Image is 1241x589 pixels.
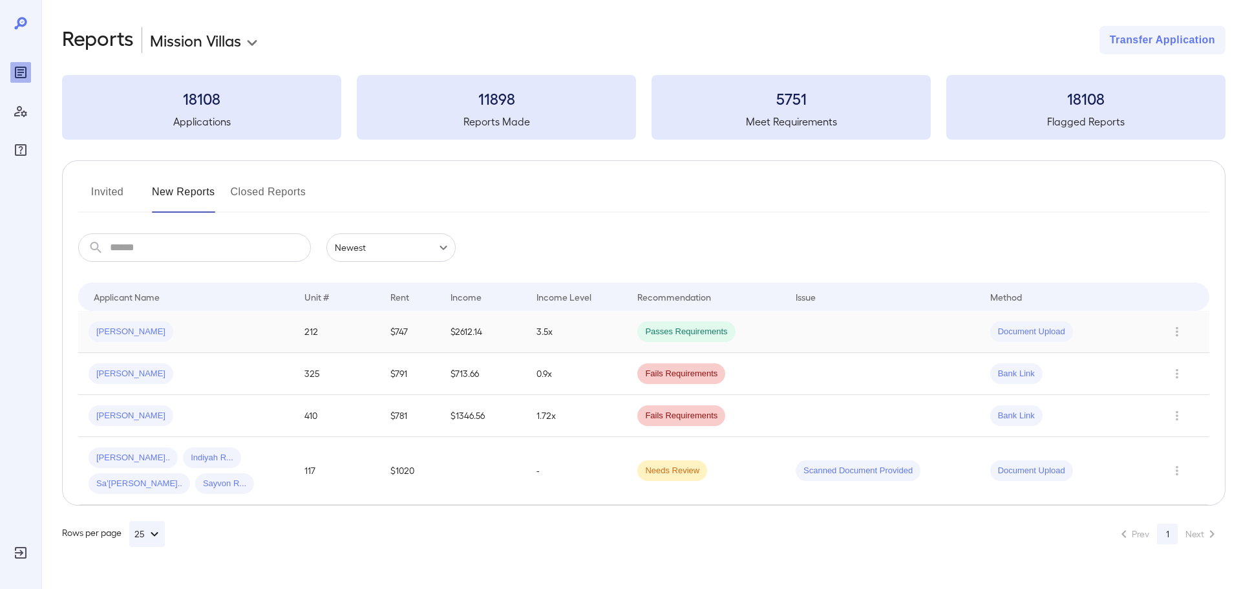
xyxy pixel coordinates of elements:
span: Sa’[PERSON_NAME].. [89,478,190,490]
span: Bank Link [990,368,1043,380]
span: [PERSON_NAME] [89,368,173,380]
span: Indiyah R... [183,452,241,464]
div: Manage Users [10,101,31,122]
div: Issue [796,289,816,305]
span: Document Upload [990,465,1073,477]
div: Reports [10,62,31,83]
button: Row Actions [1167,405,1187,426]
div: Method [990,289,1022,305]
td: 212 [294,311,381,353]
div: Log Out [10,542,31,563]
button: 25 [129,521,165,547]
p: Mission Villas [150,30,241,50]
h3: 18108 [946,88,1225,109]
div: Newest [326,233,456,262]
td: $747 [380,311,440,353]
span: Passes Requirements [637,326,735,338]
button: Row Actions [1167,460,1187,481]
span: Sayvon R... [195,478,254,490]
button: New Reports [152,182,215,213]
td: 3.5x [526,311,627,353]
h5: Flagged Reports [946,114,1225,129]
span: Fails Requirements [637,410,725,422]
div: Unit # [304,289,329,305]
button: Row Actions [1167,321,1187,342]
span: Needs Review [637,465,707,477]
button: Row Actions [1167,363,1187,384]
div: Rent [390,289,411,305]
button: page 1 [1157,524,1178,544]
td: 1.72x [526,395,627,437]
td: 410 [294,395,381,437]
td: $2612.14 [440,311,527,353]
div: Recommendation [637,289,711,305]
td: $791 [380,353,440,395]
span: [PERSON_NAME].. [89,452,178,464]
h3: 11898 [357,88,636,109]
td: - [526,437,627,505]
h5: Applications [62,114,341,129]
button: Invited [78,182,136,213]
button: Closed Reports [231,182,306,213]
div: Income Level [536,289,591,305]
td: $1020 [380,437,440,505]
span: Bank Link [990,410,1043,422]
td: 117 [294,437,381,505]
td: $713.66 [440,353,527,395]
span: [PERSON_NAME] [89,326,173,338]
h3: 5751 [652,88,931,109]
nav: pagination navigation [1110,524,1225,544]
span: Document Upload [990,326,1073,338]
td: $1346.56 [440,395,527,437]
h3: 18108 [62,88,341,109]
span: Fails Requirements [637,368,725,380]
div: Income [451,289,482,305]
div: Applicant Name [94,289,160,305]
span: [PERSON_NAME] [89,410,173,422]
div: Rows per page [62,521,165,547]
td: 325 [294,353,381,395]
h5: Meet Requirements [652,114,931,129]
span: Scanned Document Provided [796,465,920,477]
td: $781 [380,395,440,437]
h5: Reports Made [357,114,636,129]
button: Transfer Application [1099,26,1225,54]
summary: 18108Applications11898Reports Made5751Meet Requirements18108Flagged Reports [62,75,1225,140]
div: FAQ [10,140,31,160]
td: 0.9x [526,353,627,395]
h2: Reports [62,26,134,54]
